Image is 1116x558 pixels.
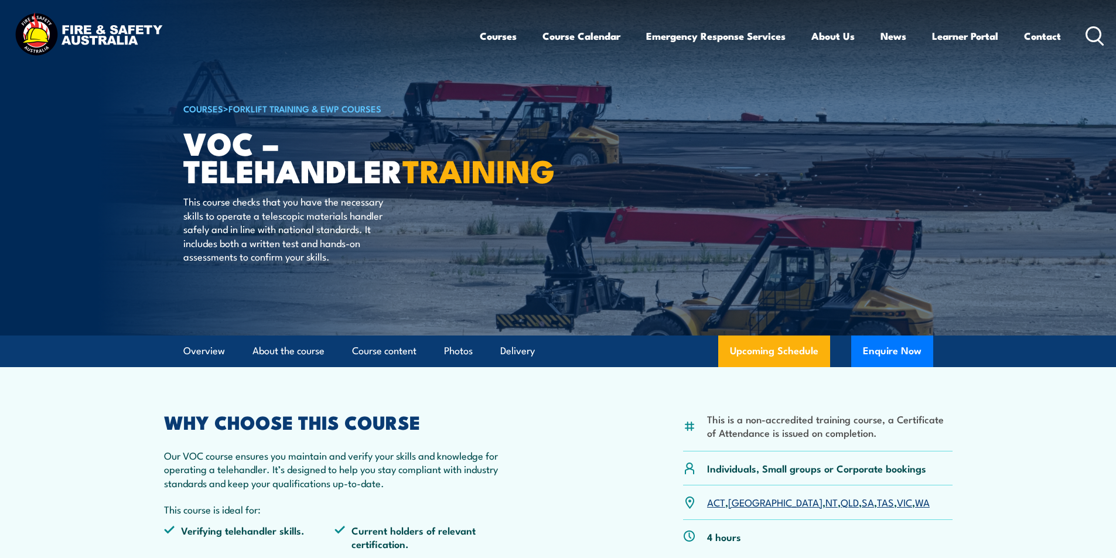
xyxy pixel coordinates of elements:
[183,336,225,367] a: Overview
[480,20,517,52] a: Courses
[718,336,830,367] a: Upcoming Schedule
[880,20,906,52] a: News
[402,145,555,194] strong: TRAINING
[444,336,473,367] a: Photos
[707,461,926,475] p: Individuals, Small groups or Corporate bookings
[915,495,930,509] a: WA
[164,502,506,516] p: This course is ideal for:
[164,413,506,430] h2: WHY CHOOSE THIS COURSE
[707,495,725,509] a: ACT
[707,530,741,543] p: 4 hours
[335,523,506,551] li: Current holders of relevant certification.
[877,495,894,509] a: TAS
[183,102,223,115] a: COURSES
[542,20,620,52] a: Course Calendar
[352,336,417,367] a: Course content
[183,194,397,263] p: This course checks that you have the necessary skills to operate a telescopic materials handler s...
[183,101,473,115] h6: >
[164,449,506,489] p: Our VOC course ensures you maintain and verify your skills and knowledge for operating a telehand...
[183,129,473,183] h1: VOC – Telehandler
[252,336,325,367] a: About the course
[841,495,859,509] a: QLD
[707,495,930,509] p: , , , , , , ,
[164,523,335,551] li: Verifying telehandler skills.
[500,336,535,367] a: Delivery
[825,495,838,509] a: NT
[228,102,381,115] a: Forklift Training & EWP Courses
[811,20,855,52] a: About Us
[728,495,823,509] a: [GEOGRAPHIC_DATA]
[932,20,998,52] a: Learner Portal
[1024,20,1061,52] a: Contact
[646,20,786,52] a: Emergency Response Services
[707,412,953,440] li: This is a non-accredited training course, a Certificate of Attendance is issued on completion.
[851,336,933,367] button: Enquire Now
[897,495,912,509] a: VIC
[862,495,874,509] a: SA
